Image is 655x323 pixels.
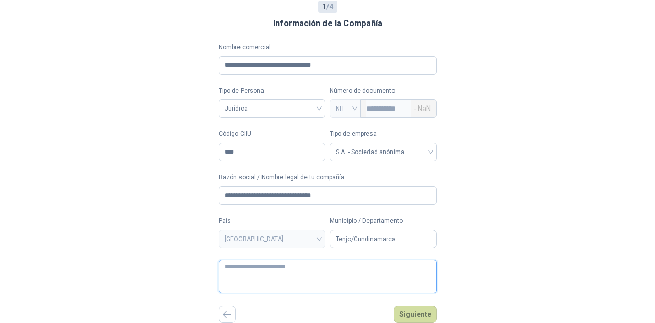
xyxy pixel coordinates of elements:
[219,173,437,182] label: Razón social / Nombre legal de tu compañía
[225,231,320,247] span: COLOMBIA
[219,216,326,226] label: Pais
[330,216,437,226] label: Municipio / Departamento
[330,129,437,139] label: Tipo de empresa
[219,42,437,52] label: Nombre comercial
[336,101,355,116] span: NIT
[225,101,320,116] span: Jurídica
[336,144,431,160] span: S.A. - Sociedad anónima
[322,3,326,11] b: 1
[219,86,326,96] label: Tipo de Persona
[273,17,382,30] h3: Información de la Compañía
[219,129,326,139] label: Código CIIU
[330,86,437,96] p: Número de documento
[413,100,431,117] span: - NaN
[394,306,437,323] button: Siguiente
[322,1,333,12] span: / 4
